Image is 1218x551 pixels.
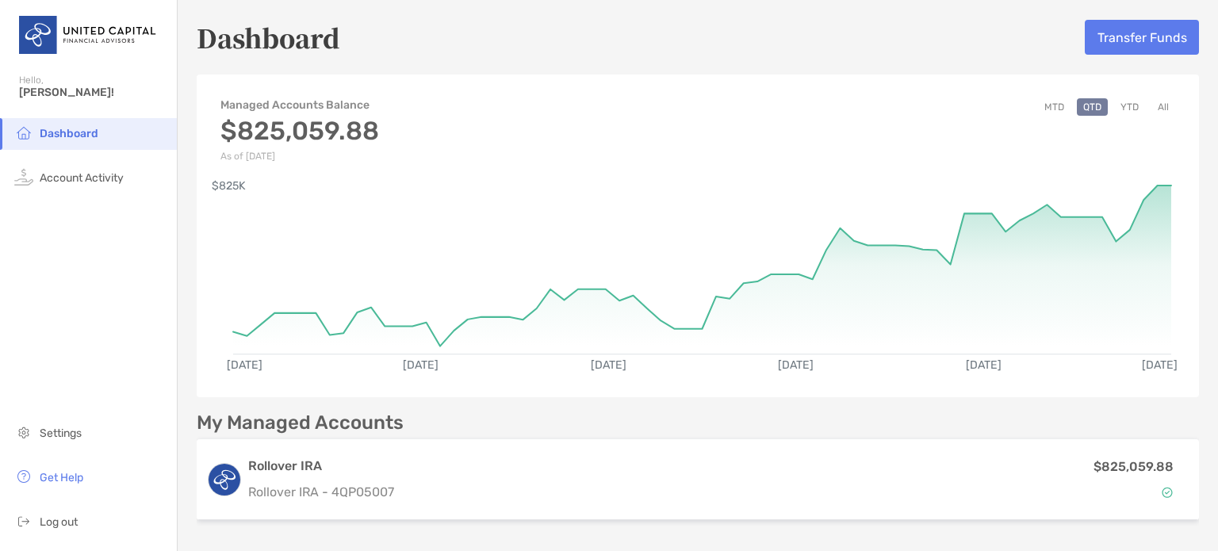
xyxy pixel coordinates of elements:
[14,123,33,142] img: household icon
[1162,487,1173,498] img: Account Status icon
[209,464,240,496] img: logo account
[197,19,340,55] h5: Dashboard
[14,467,33,486] img: get-help icon
[197,413,404,433] p: My Managed Accounts
[14,167,33,186] img: activity icon
[40,127,98,140] span: Dashboard
[1114,98,1145,116] button: YTD
[1142,358,1178,372] text: [DATE]
[1038,98,1071,116] button: MTD
[14,511,33,530] img: logout icon
[1151,98,1175,116] button: All
[227,358,262,372] text: [DATE]
[40,171,124,185] span: Account Activity
[40,471,83,484] span: Get Help
[212,179,246,193] text: $825K
[14,423,33,442] img: settings icon
[1094,457,1174,476] p: $825,059.88
[40,515,78,529] span: Log out
[248,457,875,476] h3: Rollover IRA
[1085,20,1199,55] button: Transfer Funds
[403,358,439,372] text: [DATE]
[1077,98,1108,116] button: QTD
[19,86,167,99] span: [PERSON_NAME]!
[220,116,379,146] h3: $825,059.88
[19,6,158,63] img: United Capital Logo
[220,151,379,162] p: As of [DATE]
[248,482,875,502] p: Rollover IRA - 4QP05007
[220,98,379,112] h4: Managed Accounts Balance
[966,358,1002,372] text: [DATE]
[40,427,82,440] span: Settings
[591,358,626,372] text: [DATE]
[778,358,814,372] text: [DATE]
